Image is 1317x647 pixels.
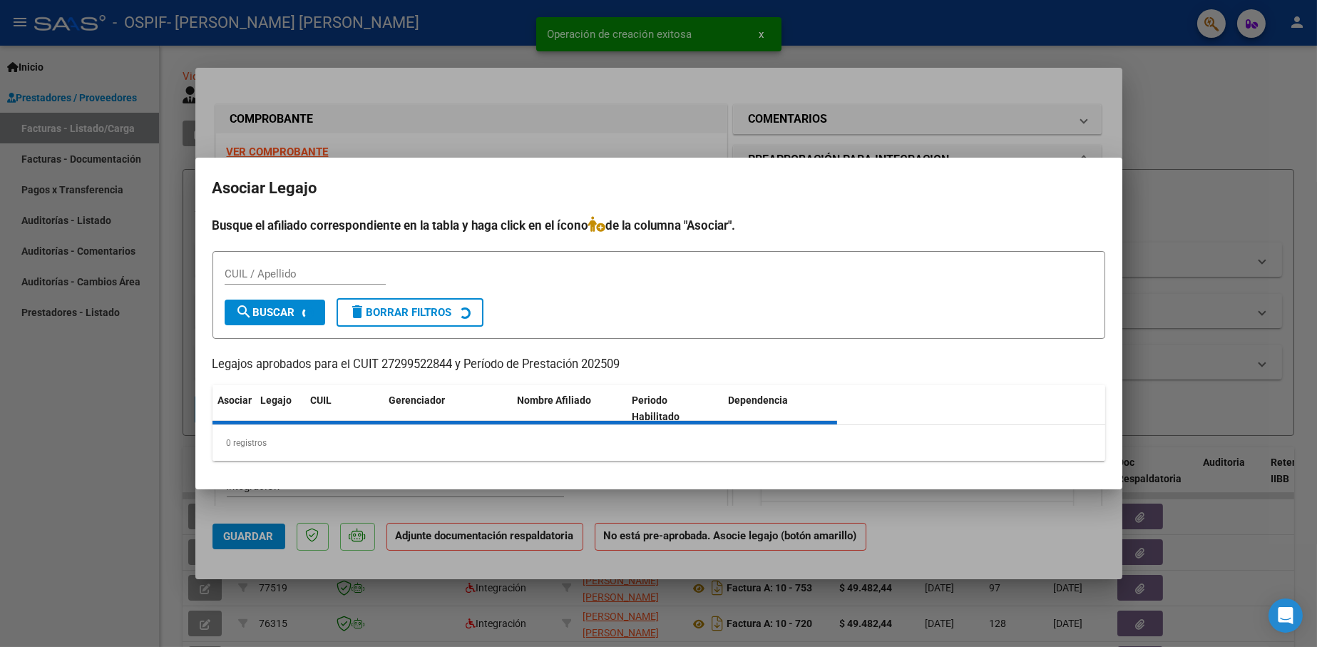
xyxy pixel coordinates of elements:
datatable-header-cell: Nombre Afiliado [512,385,627,432]
h4: Busque el afiliado correspondiente en la tabla y haga click en el ícono de la columna "Asociar". [212,216,1105,235]
mat-icon: search [236,303,253,320]
span: Dependencia [728,394,788,406]
datatable-header-cell: Dependencia [722,385,837,432]
datatable-header-cell: CUIL [305,385,384,432]
span: Borrar Filtros [349,306,452,319]
div: Open Intercom Messenger [1269,598,1303,633]
span: CUIL [311,394,332,406]
h2: Asociar Legajo [212,175,1105,202]
span: Periodo Habilitado [632,394,680,422]
datatable-header-cell: Gerenciador [384,385,512,432]
button: Buscar [225,300,325,325]
span: Asociar [218,394,252,406]
button: Borrar Filtros [337,298,483,327]
p: Legajos aprobados para el CUIT 27299522844 y Período de Prestación 202509 [212,356,1105,374]
span: Buscar [236,306,295,319]
span: Legajo [261,394,292,406]
datatable-header-cell: Periodo Habilitado [626,385,722,432]
div: 0 registros [212,425,1105,461]
datatable-header-cell: Legajo [255,385,305,432]
mat-icon: delete [349,303,367,320]
span: Nombre Afiliado [518,394,592,406]
datatable-header-cell: Asociar [212,385,255,432]
span: Gerenciador [389,394,446,406]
